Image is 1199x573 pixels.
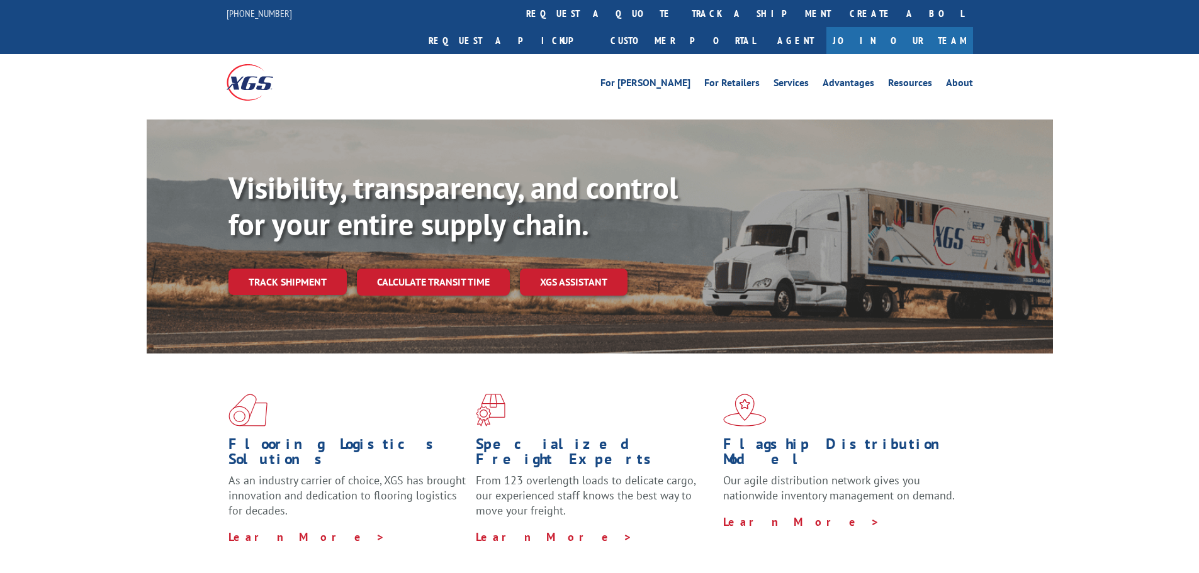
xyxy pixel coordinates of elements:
a: XGS ASSISTANT [520,269,628,296]
a: [PHONE_NUMBER] [227,7,292,19]
h1: Flooring Logistics Solutions [228,437,466,473]
a: Learn More > [723,515,880,529]
a: About [946,78,973,92]
h1: Flagship Distribution Model [723,437,961,473]
a: Learn More > [228,530,385,544]
a: Resources [888,78,932,92]
a: Services [774,78,809,92]
a: Calculate transit time [357,269,510,296]
h1: Specialized Freight Experts [476,437,714,473]
a: Request a pickup [419,27,601,54]
a: Track shipment [228,269,347,295]
a: For Retailers [704,78,760,92]
a: Learn More > [476,530,633,544]
p: From 123 overlength loads to delicate cargo, our experienced staff knows the best way to move you... [476,473,714,529]
img: xgs-icon-total-supply-chain-intelligence-red [228,394,267,426]
span: Our agile distribution network gives you nationwide inventory management on demand. [723,473,955,503]
img: xgs-icon-focused-on-flooring-red [476,394,505,426]
a: Advantages [823,78,874,92]
a: Customer Portal [601,27,765,54]
img: xgs-icon-flagship-distribution-model-red [723,394,767,426]
a: For [PERSON_NAME] [600,78,690,92]
a: Agent [765,27,826,54]
b: Visibility, transparency, and control for your entire supply chain. [228,168,678,243]
span: As an industry carrier of choice, XGS has brought innovation and dedication to flooring logistics... [228,473,466,518]
a: Join Our Team [826,27,973,54]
